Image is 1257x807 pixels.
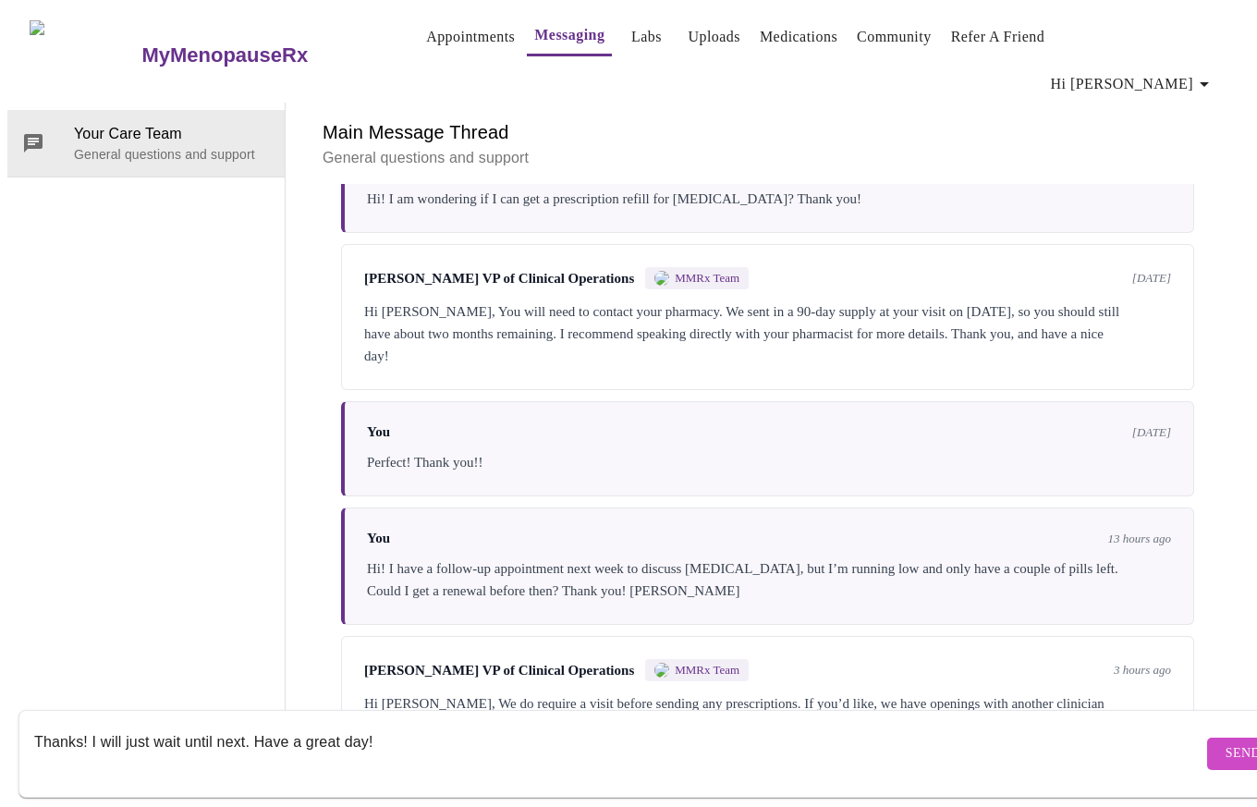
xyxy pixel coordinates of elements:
[364,300,1171,367] div: Hi [PERSON_NAME], You will need to contact your pharmacy. We sent in a 90-day supply at your visi...
[34,724,1202,783] textarea: Send a message about your appointment
[1107,532,1171,546] span: 13 hours ago
[74,123,270,145] span: Your Care Team
[364,271,634,287] span: [PERSON_NAME] VP of Clinical Operations
[675,663,739,678] span: MMRx Team
[534,22,604,48] a: Messaging
[7,110,285,177] div: Your Care TeamGeneral questions and support
[1132,271,1171,286] span: [DATE]
[654,663,669,678] img: MMRX
[367,188,1171,210] div: Hi! I am wondering if I can get a prescription refill for [MEDICAL_DATA]? Thank you!
[364,663,634,679] span: [PERSON_NAME] VP of Clinical Operations
[680,18,748,55] button: Uploads
[1051,71,1215,97] span: Hi [PERSON_NAME]
[140,23,382,88] a: MyMenopauseRx
[631,24,662,50] a: Labs
[688,24,740,50] a: Uploads
[951,24,1045,50] a: Refer a Friend
[30,20,140,90] img: MyMenopauseRx Logo
[849,18,939,55] button: Community
[367,557,1171,602] div: Hi! I have a follow-up appointment next week to discuss [MEDICAL_DATA], but I’m running low and o...
[857,24,932,50] a: Community
[367,451,1171,473] div: Perfect! Thank you!!
[426,24,515,50] a: Appointments
[1114,663,1171,678] span: 3 hours ago
[1132,425,1171,440] span: [DATE]
[752,18,845,55] button: Medications
[323,147,1213,169] p: General questions and support
[654,271,669,286] img: MMRX
[760,24,837,50] a: Medications
[1043,66,1223,103] button: Hi [PERSON_NAME]
[419,18,522,55] button: Appointments
[367,424,390,440] span: You
[527,17,612,56] button: Messaging
[367,531,390,546] span: You
[675,271,739,286] span: MMRx Team
[323,117,1213,147] h6: Main Message Thread
[141,43,308,67] h3: MyMenopauseRx
[616,18,676,55] button: Labs
[364,692,1171,737] div: Hi [PERSON_NAME], We do require a visit before sending any prescriptions. If you’d like, we have ...
[74,145,270,164] p: General questions and support
[944,18,1053,55] button: Refer a Friend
